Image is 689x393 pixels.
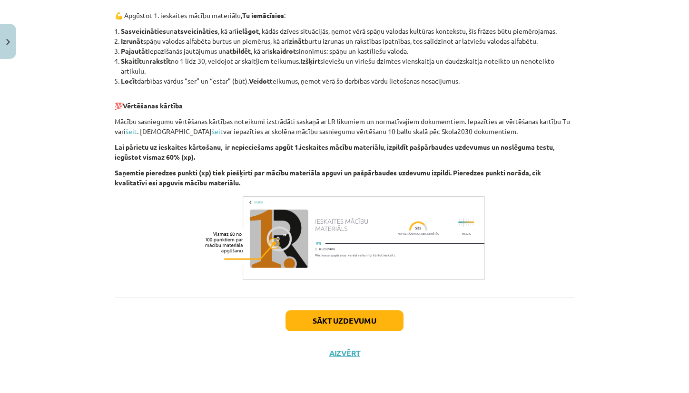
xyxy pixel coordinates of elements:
li: un no 1 līdz 30, veidojot ar skaitļiem teikumus. sieviešu un vīriešu dzimtes vienskaitļa un daudz... [121,56,574,76]
button: Aizvērt [326,348,363,358]
a: šeit [126,127,137,135]
strong: atsveicināties [174,27,218,35]
strong: Izšķirt [300,57,320,65]
strong: zināt [289,37,305,45]
strong: Skaitīt [121,57,142,65]
strong: Lai pārietu uz ieskaites kārtošanu, ir nepieciešams apgūt 1.ieskaites mācību materiālu, izpildīt ... [115,143,554,161]
strong: Izrunāt [121,37,143,45]
strong: Tu iemācīsies [242,11,284,19]
strong: skaidrot [269,47,296,55]
button: Sākt uzdevumu [285,310,404,331]
li: darbības vārdus “ser” un “estar” (būt). teikumus, ņemot vērā šo darbības vārdu lietošanas nosacīj... [121,76,574,86]
strong: Locīt [121,77,137,85]
p: 💪 Apgūstot 1. ieskaites mācību materiālu, : [115,10,574,20]
li: spāņu valodas alfabēta burtus un piemērus, kā arī burtu izrunas un rakstības īpatnības, tos salīd... [121,36,574,46]
strong: Sasveicināties [121,27,166,35]
strong: Saņemtie pieredzes punkti (xp) tiek piešķirti par mācību materiāla apguvi un pašpārbaudes uzdevum... [115,168,541,187]
a: šeit [212,127,223,135]
strong: atbildēt [226,47,251,55]
strong: Veidot [249,77,270,85]
p: Mācību sasniegumu vērtēšanas kārtības noteikumi izstrādāti saskaņā ar LR likumiem un normatīvajie... [115,116,574,136]
strong: Pajautāt [121,47,148,55]
strong: ielāgot [236,27,259,35]
li: un , kā arī , kādās dzīves situācijās, ņemot vērā spāņu valodas kultūras kontekstu, šīs frāzes bū... [121,26,574,36]
img: icon-close-lesson-0947bae3869378f0d4975bcd49f059093ad1ed9edebbc8119c70593378902aed.svg [6,39,10,45]
li: iepazīšanās jautājumus un , kā arī sinonīmus: spāņu un kastīliešu valoda. [121,46,574,56]
b: Vērtēšanas kārtība [123,101,183,110]
strong: rakstīt [149,57,171,65]
p: 💯 [115,91,574,111]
